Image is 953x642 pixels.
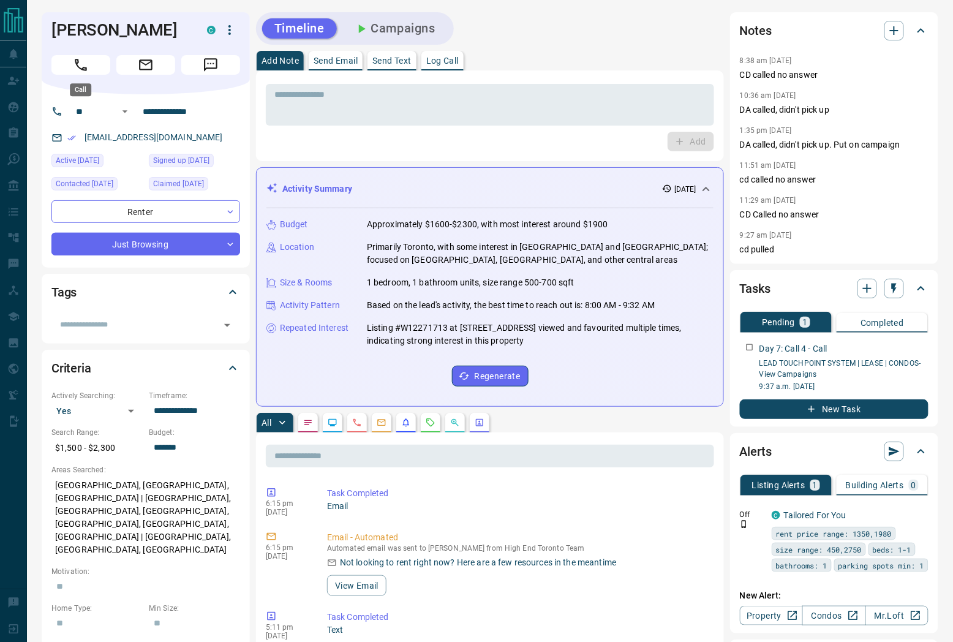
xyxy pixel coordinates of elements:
[262,18,337,39] button: Timeline
[342,18,448,39] button: Campaigns
[759,342,827,355] p: Day 7: Call 4 - Call
[740,126,792,135] p: 1:35 pm [DATE]
[740,606,803,625] a: Property
[266,632,309,640] p: [DATE]
[740,91,796,100] p: 10:36 am [DATE]
[266,623,309,632] p: 5:11 pm
[280,322,348,334] p: Repeated Interest
[51,358,91,378] h2: Criteria
[67,134,76,142] svg: Email Verified
[149,603,240,614] p: Min Size:
[51,566,240,577] p: Motivation:
[266,178,714,200] div: Activity Summary[DATE]
[327,624,709,636] p: Text
[740,279,770,298] h2: Tasks
[51,233,240,255] div: Just Browsing
[372,56,412,65] p: Send Text
[266,508,309,516] p: [DATE]
[752,481,805,489] p: Listing Alerts
[51,390,143,401] p: Actively Searching:
[327,531,709,544] p: Email - Automated
[51,177,143,194] div: Thu Sep 11 2025
[740,56,792,65] p: 8:38 am [DATE]
[813,481,818,489] p: 1
[426,418,435,428] svg: Requests
[327,487,709,500] p: Task Completed
[51,427,143,438] p: Search Range:
[740,231,792,240] p: 9:27 am [DATE]
[740,21,772,40] h2: Notes
[762,318,795,327] p: Pending
[51,282,77,302] h2: Tags
[266,499,309,508] p: 6:15 pm
[51,20,189,40] h1: [PERSON_NAME]
[367,276,574,289] p: 1 bedroom, 1 bathroom units, size range 500-700 sqft
[740,442,772,461] h2: Alerts
[873,543,911,556] span: beds: 1-1
[367,322,714,347] p: Listing #W12271713 at [STREET_ADDRESS] viewed and favourited multiple times, indicating strong in...
[367,241,714,266] p: Primarily Toronto, with some interest in [GEOGRAPHIC_DATA] and [GEOGRAPHIC_DATA]; focused on [GEO...
[266,552,309,561] p: [DATE]
[759,359,921,379] a: LEAD TOUCHPOINT SYSTEM | LEASE | CONDOS- View Campaigns
[759,381,929,392] p: 9:37 a.m. [DATE]
[911,481,916,489] p: 0
[740,16,929,45] div: Notes
[740,104,929,116] p: DA called, didn't pick up
[280,299,340,312] p: Activity Pattern
[314,56,358,65] p: Send Email
[352,418,362,428] svg: Calls
[327,611,709,624] p: Task Completed
[740,208,929,221] p: CD Called no answer
[865,606,929,625] a: Mr.Loft
[846,481,904,489] p: Building Alerts
[149,154,240,171] div: Sun Jul 13 2025
[153,178,204,190] span: Claimed [DATE]
[328,418,337,428] svg: Lead Browsing Activity
[740,173,929,186] p: cd called no answer
[776,543,862,556] span: size range: 450,2750
[772,511,780,519] div: condos.ca
[266,543,309,552] p: 6:15 pm
[802,318,807,327] p: 1
[838,559,924,572] span: parking spots min: 1
[776,559,827,572] span: bathrooms: 1
[475,418,484,428] svg: Agent Actions
[740,69,929,81] p: CD called no answer
[740,138,929,151] p: DA called, didn't pick up. Put on campaign
[149,427,240,438] p: Budget:
[784,510,846,520] a: Tailored For You
[51,353,240,383] div: Criteria
[367,218,608,231] p: Approximately $1600-$2300, with most interest around $1900
[85,132,223,142] a: [EMAIL_ADDRESS][DOMAIN_NAME]
[377,418,386,428] svg: Emails
[262,56,299,65] p: Add Note
[56,178,113,190] span: Contacted [DATE]
[740,161,796,170] p: 11:51 am [DATE]
[740,196,796,205] p: 11:29 am [DATE]
[51,200,240,223] div: Renter
[327,500,709,513] p: Email
[740,520,748,529] svg: Push Notification Only
[740,243,929,256] p: cd pulled
[149,390,240,401] p: Timeframe:
[219,317,236,334] button: Open
[426,56,459,65] p: Log Call
[51,464,240,475] p: Areas Searched:
[51,475,240,560] p: [GEOGRAPHIC_DATA], [GEOGRAPHIC_DATA], [GEOGRAPHIC_DATA] | [GEOGRAPHIC_DATA], [GEOGRAPHIC_DATA], [...
[280,218,308,231] p: Budget
[51,278,240,307] div: Tags
[282,183,352,195] p: Activity Summary
[280,241,314,254] p: Location
[51,55,110,75] span: Call
[450,418,460,428] svg: Opportunities
[740,437,929,466] div: Alerts
[51,154,143,171] div: Sun Sep 07 2025
[70,83,91,96] div: Call
[181,55,240,75] span: Message
[51,401,143,421] div: Yes
[802,606,865,625] a: Condos
[116,55,175,75] span: Email
[740,274,929,303] div: Tasks
[452,366,529,387] button: Regenerate
[149,177,240,194] div: Sun Jul 13 2025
